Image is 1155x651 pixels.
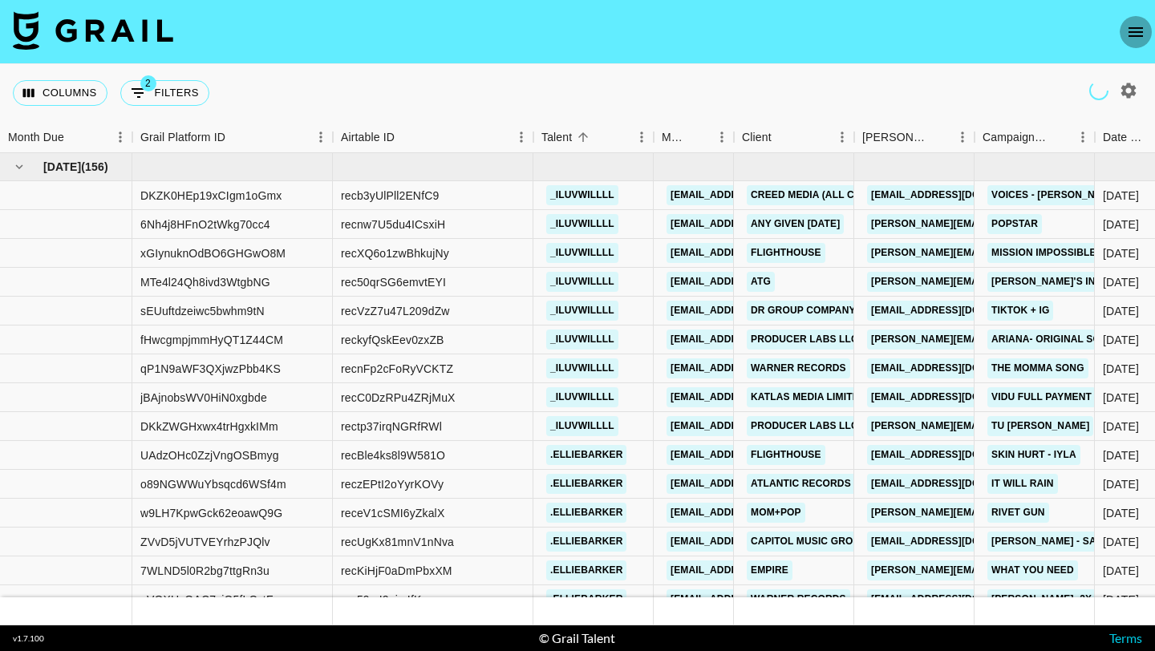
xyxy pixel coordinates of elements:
[667,445,846,465] a: [EMAIL_ADDRESS][DOMAIN_NAME]
[987,532,1153,552] a: [PERSON_NAME] - Same Mouth
[987,474,1058,494] a: it will rain
[341,447,445,463] div: recBle4ks8l9W581O
[43,159,81,175] span: [DATE]
[662,122,687,153] div: Manager
[867,532,1047,552] a: [EMAIL_ADDRESS][DOMAIN_NAME]
[975,122,1095,153] div: Campaign (Type)
[1085,77,1112,104] span: Refreshing clients, managers, users, talent, campaigns...
[341,505,444,521] div: receV1cSMI6yZkalX
[747,589,850,609] a: Warner Records
[140,303,265,319] div: sEUuftdzeiwc5bwhm9tN
[140,418,278,435] div: DKkZWGHxwx4trHgxkIMm
[546,214,618,234] a: _iluvwillll
[108,125,132,149] button: Menu
[225,126,248,148] button: Sort
[867,358,1047,378] a: [EMAIL_ADDRESS][DOMAIN_NAME]
[987,589,1132,609] a: [PERSON_NAME]- 2X posts
[546,243,618,263] a: _iluvwillll
[546,358,618,378] a: _iluvwillll
[8,122,64,153] div: Month Due
[546,330,618,350] a: _iluvwillll
[140,188,282,204] div: DKZK0HEp19xCIgm1oGmx
[734,122,854,153] div: Client
[546,301,618,321] a: _iluvwillll
[1103,332,1139,348] div: 5/15/2025
[546,185,618,205] a: _iluvwillll
[747,532,870,552] a: Capitol Music Group
[140,563,269,579] div: 7WLND5l0R2bg7ttgRn3u
[1103,216,1139,232] div: 5/24/2025
[341,476,444,492] div: reczEPtI2oYyrKOVy
[140,534,270,550] div: ZVvD5jVUTVEYrhzPJQlv
[309,125,333,149] button: Menu
[867,474,1047,494] a: [EMAIL_ADDRESS][DOMAIN_NAME]
[987,387,1096,407] a: VIDU Full Payment
[341,534,454,550] div: recUgKx81mnV1nNva
[830,125,854,149] button: Menu
[1103,592,1139,608] div: 5/5/2025
[1103,188,1139,204] div: 5/15/2025
[987,185,1124,205] a: Voices - [PERSON_NAME]
[987,358,1088,378] a: the momma song
[747,416,862,436] a: Producer Labs LLC
[654,122,734,153] div: Manager
[341,216,445,232] div: recnw7U5du4ICsxiH
[687,126,710,148] button: Sort
[341,390,456,406] div: recC0DzRPu4ZRjMuX
[1120,16,1152,48] button: open drawer
[747,330,862,350] a: Producer Labs LLC
[140,390,267,406] div: jBAjnobsWV0HiN0xgbde
[64,126,87,148] button: Sort
[987,560,1078,580] a: what you need
[867,503,1129,523] a: [PERSON_NAME][EMAIL_ADDRESS][DOMAIN_NAME]
[140,332,283,348] div: fHwcgmpjmmHyQT1Z44CM
[747,445,825,465] a: Flighthouse
[341,592,428,608] div: rec59rxI2gircIfKx
[1103,505,1139,521] div: 5/16/2025
[341,274,446,290] div: rec50qrSG6emvtEYI
[710,125,734,149] button: Menu
[867,589,1047,609] a: [EMAIL_ADDRESS][DOMAIN_NAME]
[983,122,1048,153] div: Campaign (Type)
[333,122,533,153] div: Airtable ID
[541,122,572,153] div: Talent
[747,503,805,523] a: Mom+Pop
[1103,534,1139,550] div: 5/15/2025
[341,188,439,204] div: recb3yUlPll2ENfC9
[667,387,846,407] a: [EMAIL_ADDRESS][DOMAIN_NAME]
[140,361,281,377] div: qP1N9aWF3QXjwzPbb4KS
[747,272,775,292] a: ATG
[341,563,452,579] div: recKiHjF0aDmPbxXM
[667,272,846,292] a: [EMAIL_ADDRESS][DOMAIN_NAME]
[140,274,270,290] div: MTe4l24Qh8ivd3WtgbNG
[667,358,846,378] a: [EMAIL_ADDRESS][DOMAIN_NAME]
[1103,418,1139,435] div: 5/24/2025
[742,122,772,153] div: Client
[667,503,846,523] a: [EMAIL_ADDRESS][DOMAIN_NAME]
[341,245,449,261] div: recXQ6o1zwBhkujNy
[854,122,975,153] div: Booker
[1103,245,1139,261] div: 5/30/2025
[140,75,156,91] span: 2
[341,332,444,348] div: reckyfQskEev0zxZB
[546,503,626,523] a: .elliebarker
[867,416,1129,436] a: [PERSON_NAME][EMAIL_ADDRESS][DOMAIN_NAME]
[747,474,871,494] a: Atlantic Records US
[546,272,618,292] a: _iluvwillll
[1103,476,1139,492] div: 5/16/2025
[546,560,626,580] a: .elliebarker
[667,560,846,580] a: [EMAIL_ADDRESS][DOMAIN_NAME]
[13,633,44,644] div: v 1.7.100
[867,214,1129,234] a: [PERSON_NAME][EMAIL_ADDRESS][DOMAIN_NAME]
[1103,274,1139,290] div: 5/23/2025
[772,126,794,148] button: Sort
[667,330,846,350] a: [EMAIL_ADDRESS][DOMAIN_NAME]
[572,126,594,148] button: Sort
[867,243,1129,263] a: [PERSON_NAME][EMAIL_ADDRESS][DOMAIN_NAME]
[747,560,792,580] a: Empire
[8,156,30,178] button: hide children
[747,243,825,263] a: Flighthouse
[546,589,626,609] a: .elliebarker
[987,214,1042,234] a: popstar
[546,445,626,465] a: .elliebarker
